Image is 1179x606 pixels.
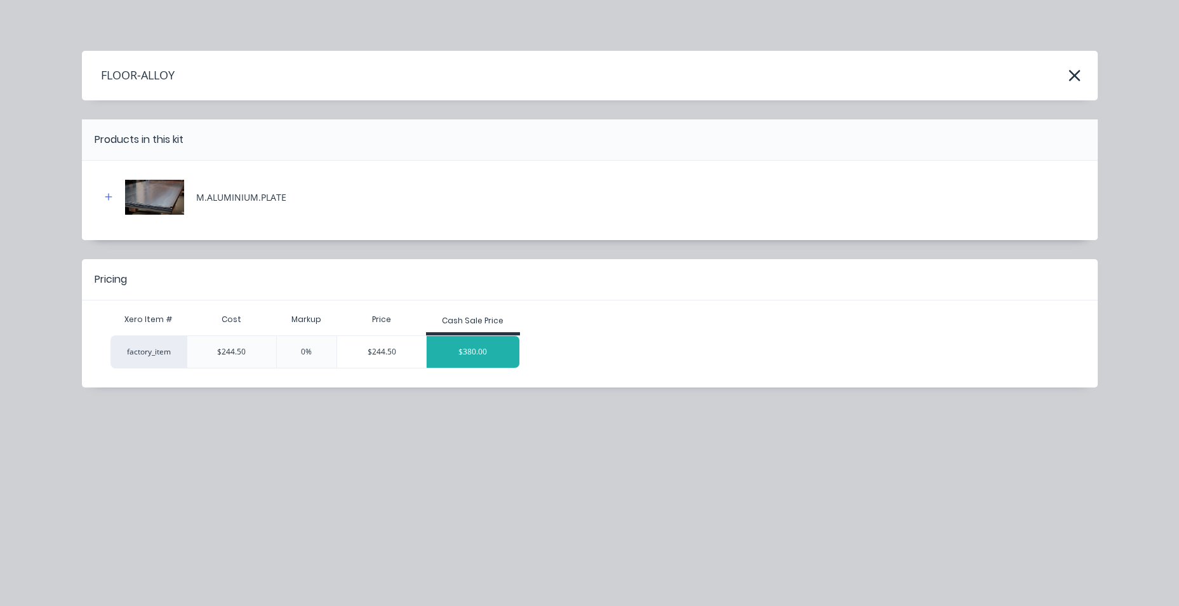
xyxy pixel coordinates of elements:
div: Pricing [95,272,127,287]
div: Products in this kit [95,132,183,147]
h4: FLOOR-ALLOY [82,64,175,88]
div: M.ALUMINIUM.PLATE [196,191,286,204]
div: 0% [276,335,337,368]
div: Cost [187,307,276,332]
div: $380.00 [427,336,519,368]
div: Cash Sale Price [442,315,503,327]
div: $244.50 [187,335,276,368]
div: Xero Item # [110,307,187,332]
div: factory_item [110,335,187,368]
div: Price [336,307,426,332]
div: Markup [276,307,337,332]
div: $244.50 [337,336,426,368]
img: M.ALUMINIUM.PLATE [123,180,187,215]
